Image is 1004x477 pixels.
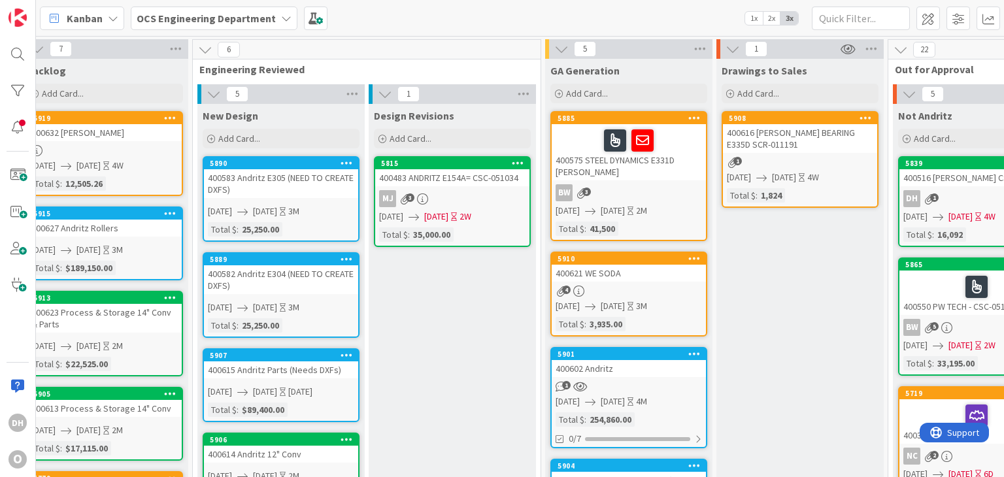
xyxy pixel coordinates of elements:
div: 5910400621 WE SODA [552,253,706,282]
span: : [237,318,239,333]
span: 1 [397,86,420,102]
div: 16,092 [934,227,966,242]
div: 5890400583 Andritz E305 (NEED TO CREATE DXFS) [204,157,358,198]
div: 3M [112,243,123,257]
div: 2M [112,339,123,353]
span: : [932,227,934,242]
div: 5915 [27,208,182,220]
a: 5907400615 Andritz Parts (Needs DXFs)[DATE][DATE][DATE]Total $:$89,400.00 [203,348,360,422]
div: Total $ [208,403,237,417]
div: 5901400602 Andritz [552,348,706,377]
div: [DATE] [288,385,312,399]
div: 12,505.26 [62,176,106,191]
div: Total $ [556,222,584,236]
div: 5890 [210,159,358,168]
span: : [60,176,62,191]
div: 3,935.00 [586,317,626,331]
div: 5913 [33,293,182,303]
div: 5906 [204,434,358,446]
span: : [237,403,239,417]
span: [DATE] [31,159,56,173]
span: [DATE] [208,205,232,218]
span: Add Card... [218,133,260,144]
span: 2 [930,451,939,459]
a: 5885400575 STEEL DYNAMICS E331D [PERSON_NAME]BW[DATE][DATE]2MTotal $:41,500 [550,111,707,241]
span: 5 [226,86,248,102]
a: 5913400623 Process & Storage 14" Conv & Parts[DATE][DATE]2MTotal $:$22,525.00 [26,291,183,376]
div: MJ [375,190,529,207]
span: [DATE] [208,301,232,314]
span: Add Card... [566,88,608,99]
div: 254,860.00 [586,412,635,427]
span: 5 [574,41,596,57]
span: Kanban [67,10,103,26]
span: 1 [745,41,767,57]
span: 3x [780,12,798,25]
span: New Design [203,109,258,122]
span: 5 [930,322,939,331]
div: 5815 [381,159,529,168]
div: 4W [807,171,819,184]
div: 3M [288,205,299,218]
div: 400614 Andritz 12" Conv [204,446,358,463]
div: 400582 Andritz E304 (NEED TO CREATE DXFS) [204,265,358,294]
div: 5919 [27,112,182,124]
div: 5890 [204,157,358,169]
span: [DATE] [903,338,928,352]
span: 1 [733,157,742,165]
div: DH [8,414,27,432]
span: [DATE] [253,301,277,314]
div: O [8,450,27,469]
div: 4M [636,395,647,408]
span: : [408,227,410,242]
div: 400615 Andritz Parts (Needs DXFs) [204,361,358,378]
div: 5915 [33,209,182,218]
span: 1x [745,12,763,25]
span: [DATE] [31,243,56,257]
span: [DATE] [379,210,403,223]
div: 25,250.00 [239,318,282,333]
span: [DATE] [556,204,580,218]
span: [DATE] [76,159,101,173]
span: [DATE] [424,210,448,223]
div: $17,115.00 [62,441,111,455]
div: 5910 [552,253,706,265]
div: 400623 Process & Storage 14" Conv & Parts [27,304,182,333]
span: Add Card... [390,133,431,144]
span: Add Card... [737,88,779,99]
div: Total $ [727,188,756,203]
div: 5905 [33,389,182,399]
div: 5907 [210,351,358,360]
span: [DATE] [556,299,580,313]
span: Add Card... [42,88,84,99]
span: 3 [406,193,414,202]
span: Backlog [26,64,66,77]
div: 2M [636,204,647,218]
div: 5908400616 [PERSON_NAME] BEARING E335D SCR-011191 [723,112,877,153]
div: 400483 ANDRITZ E154A= CSC-051034 [375,169,529,186]
a: 5889400582 Andritz E304 (NEED TO CREATE DXFS)[DATE][DATE]3MTotal $:25,250.00 [203,252,360,338]
div: Total $ [31,261,60,275]
div: Total $ [31,357,60,371]
div: 5905400613 Process & Storage 14" Conv [27,388,182,417]
div: BW [903,319,920,336]
div: 4W [112,159,124,173]
span: [DATE] [948,338,973,352]
span: 1 [562,381,571,389]
div: 2M [112,423,123,437]
span: Engineering Reviewed [199,63,524,76]
a: 5905400613 Process & Storage 14" Conv[DATE][DATE]2MTotal $:$17,115.00 [26,387,183,461]
div: 400602 Andritz [552,360,706,377]
span: [DATE] [727,171,751,184]
span: : [756,188,758,203]
span: [DATE] [601,204,625,218]
span: [DATE] [76,243,101,257]
div: 5906400614 Andritz 12" Conv [204,434,358,463]
div: 33,195.00 [934,356,978,370]
span: [DATE] [601,395,625,408]
div: Total $ [379,227,408,242]
a: 5915400627 Andritz Rollers[DATE][DATE]3MTotal $:$189,150.00 [26,206,183,280]
span: [DATE] [772,171,796,184]
div: 5885 [552,112,706,124]
span: 22 [913,42,935,58]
